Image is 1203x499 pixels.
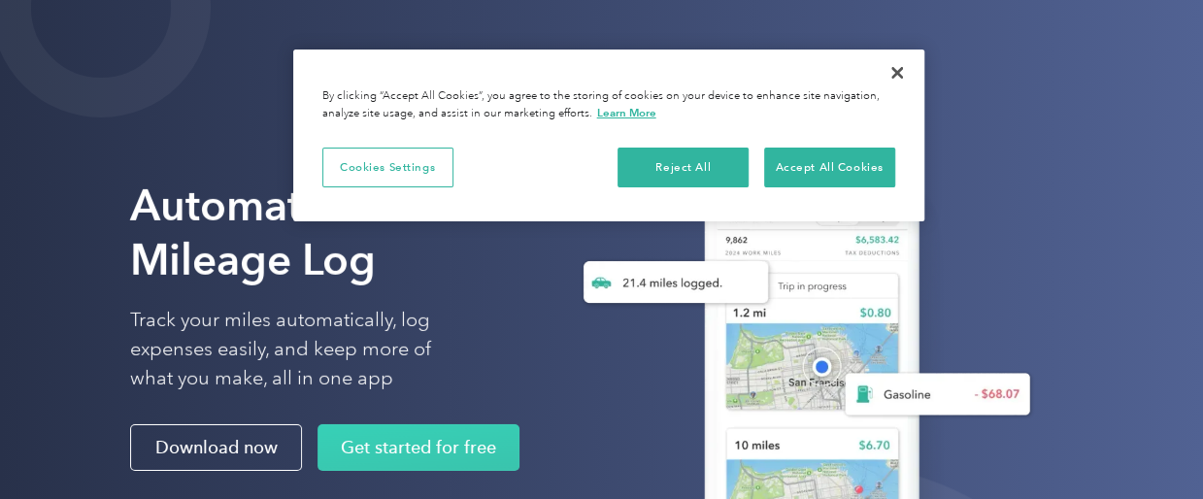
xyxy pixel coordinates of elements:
[876,51,919,94] button: Close
[317,424,519,471] a: Get started for free
[764,148,895,188] button: Accept All Cookies
[293,50,924,221] div: Privacy
[597,106,656,119] a: More information about your privacy, opens in a new tab
[130,306,477,393] p: Track your miles automatically, log expenses easily, and keep more of what you make, all in one app
[293,50,924,221] div: Cookie banner
[322,148,453,188] button: Cookies Settings
[130,180,425,285] strong: Automate Your Mileage Log
[322,88,895,122] div: By clicking “Accept All Cookies”, you agree to the storing of cookies on your device to enhance s...
[130,424,302,471] a: Download now
[618,148,749,188] button: Reject All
